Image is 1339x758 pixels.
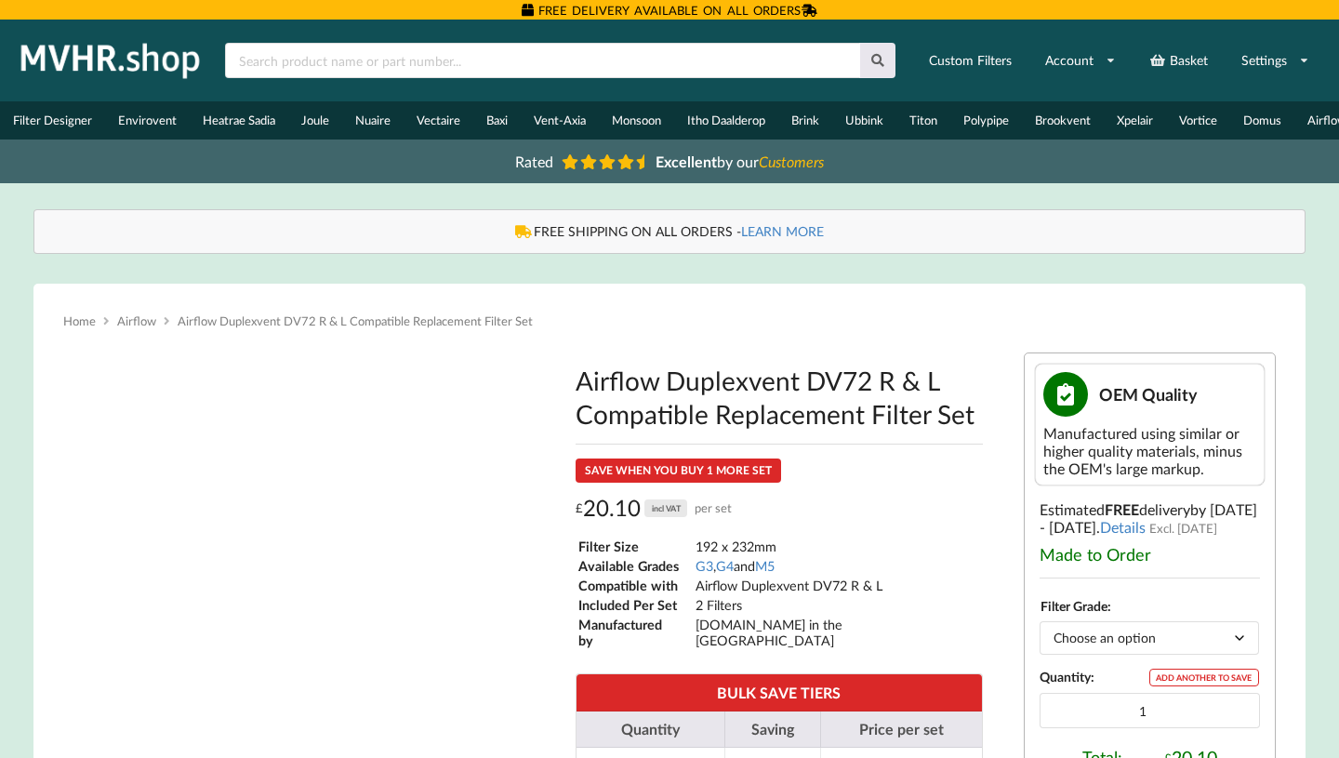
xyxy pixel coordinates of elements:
[674,101,778,140] a: Itho Daalderop
[696,558,713,574] a: G3
[1100,518,1146,536] a: Details
[1022,101,1104,140] a: Brookvent
[896,101,950,140] a: Titon
[1040,500,1257,536] span: by [DATE] - [DATE]
[759,153,824,170] i: Customers
[105,101,190,140] a: Envirovent
[724,711,820,748] th: Saving
[53,222,1286,241] div: FREE SHIPPING ON ALL ORDERS -
[1229,44,1321,77] a: Settings
[820,711,982,748] th: Price per set
[950,101,1022,140] a: Polypipe
[1040,693,1260,728] input: Product quantity
[832,101,896,140] a: Ubbink
[13,37,208,84] img: mvhr.shop.png
[225,43,860,78] input: Search product name or part number...
[288,101,342,140] a: Joule
[778,101,832,140] a: Brink
[521,101,599,140] a: Vent-Axia
[1149,521,1217,536] span: Excl. [DATE]
[695,596,981,614] td: 2 Filters
[577,674,982,711] th: BULK SAVE TIERS
[404,101,473,140] a: Vectaire
[577,616,694,649] td: Manufactured by
[577,577,694,594] td: Compatible with
[695,557,981,575] td: , and
[1104,101,1166,140] a: Xpelair
[502,146,837,177] a: Rated Excellentby ourCustomers
[473,101,521,140] a: Baxi
[577,557,694,575] td: Available Grades
[117,313,156,328] a: Airflow
[695,577,981,594] td: Airflow Duplexvent DV72 R & L
[1137,44,1220,77] a: Basket
[342,101,404,140] a: Nuaire
[576,364,983,431] h1: Airflow Duplexvent DV72 R & L Compatible Replacement Filter Set
[1040,544,1260,565] div: Made to Order
[695,538,981,555] td: 192 x 232mm
[1033,44,1128,77] a: Account
[695,494,732,523] span: per set
[577,711,724,748] th: Quantity
[599,101,674,140] a: Monsoon
[190,101,288,140] a: Heatrae Sadia
[515,153,553,170] span: Rated
[755,558,775,574] a: M5
[576,494,583,523] span: £
[1041,598,1107,614] label: Filter Grade
[576,494,733,523] div: 20.10
[695,616,981,649] td: [DOMAIN_NAME] in the [GEOGRAPHIC_DATA]
[1230,101,1294,140] a: Domus
[656,153,824,170] span: by our
[741,223,824,239] a: LEARN MORE
[1166,101,1230,140] a: Vortice
[576,459,781,483] div: SAVE WHEN YOU BUY 1 MORE SET
[63,313,96,328] a: Home
[577,538,694,555] td: Filter Size
[1043,424,1256,477] div: Manufactured using similar or higher quality materials, minus the OEM's large markup.
[1105,500,1139,518] b: FREE
[1099,384,1198,405] span: OEM Quality
[178,313,533,328] span: Airflow Duplexvent DV72 R & L Compatible Replacement Filter Set
[917,44,1024,77] a: Custom Filters
[1149,669,1259,686] div: ADD ANOTHER TO SAVE
[644,499,687,517] div: incl VAT
[577,596,694,614] td: Included Per Set
[716,558,734,574] a: G4
[656,153,717,170] b: Excellent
